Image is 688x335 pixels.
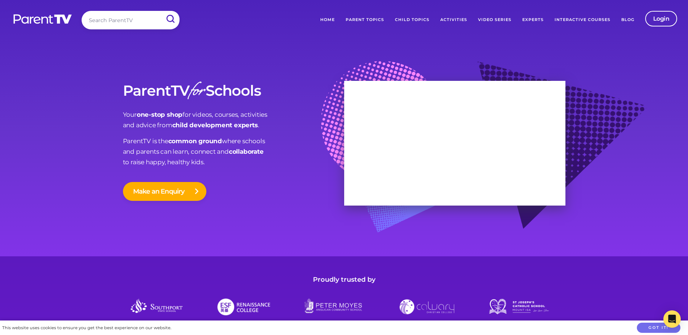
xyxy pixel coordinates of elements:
[517,11,549,29] a: Experts
[123,109,344,131] p: Your for videos, courses, activities and advice from .
[616,11,640,29] a: Blog
[315,11,340,29] a: Home
[123,83,344,99] h1: ParentTV Schools
[172,121,258,129] strong: child development experts
[82,11,180,29] input: Search ParentTV
[189,76,204,108] em: for
[123,296,565,318] img: logos-schools.2a1e3f5.png
[549,11,616,29] a: Interactive Courses
[161,11,180,27] input: Submit
[123,182,206,201] button: Make an Enquiry
[2,324,171,332] div: This website uses cookies to ensure you get the best experience on our website.
[321,61,647,250] img: bg-graphic.baf108b.png
[340,11,390,29] a: Parent Topics
[168,137,222,145] strong: common ground
[663,310,681,328] div: Open Intercom Messenger
[123,274,565,285] h4: Proudly trusted by
[123,136,344,167] p: ParentTV is the where schools and parents can learn, connect and to raise happy, healthy kids.
[637,323,680,333] button: Got it!
[13,14,73,24] img: parenttv-logo-white.4c85aaf.svg
[473,11,517,29] a: Video Series
[137,111,182,118] strong: one-stop shop
[390,11,435,29] a: Child Topics
[229,148,264,155] strong: collaborate
[435,11,473,29] a: Activities
[645,11,677,26] a: Login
